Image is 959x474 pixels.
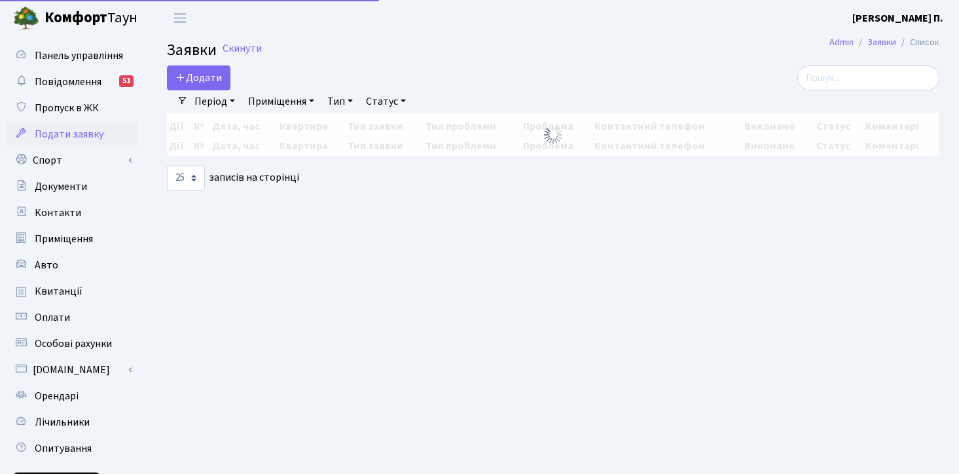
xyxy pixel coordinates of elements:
nav: breadcrumb [810,29,959,56]
a: Скинути [223,43,262,55]
a: Повідомлення51 [7,69,137,95]
a: Приміщення [7,226,137,252]
span: Квитанції [35,284,82,299]
a: Оплати [7,304,137,331]
a: Особові рахунки [7,331,137,357]
span: Подати заявку [35,127,103,141]
span: Особові рахунки [35,337,112,351]
span: Лічильники [35,415,90,429]
b: [PERSON_NAME] П. [852,11,943,26]
b: Комфорт [45,7,107,28]
a: Орендарі [7,383,137,409]
a: Період [189,90,240,113]
span: Контакти [35,206,81,220]
a: Admin [829,35,854,49]
a: Опитування [7,435,137,462]
a: Панель управління [7,43,137,69]
a: Заявки [867,35,896,49]
a: Тип [322,90,358,113]
a: Приміщення [243,90,319,113]
a: Лічильники [7,409,137,435]
label: записів на сторінці [167,166,299,191]
a: Подати заявку [7,121,137,147]
a: Документи [7,173,137,200]
span: Повідомлення [35,75,101,89]
a: [DOMAIN_NAME] [7,357,137,383]
img: logo.png [13,5,39,31]
span: Додати [175,71,222,85]
span: Оплати [35,310,70,325]
a: Авто [7,252,137,278]
a: [PERSON_NAME] П. [852,10,943,26]
img: Обробка... [543,124,564,145]
a: Спорт [7,147,137,173]
button: Переключити навігацію [164,7,196,29]
a: Пропуск в ЖК [7,95,137,121]
a: Квитанції [7,278,137,304]
span: Таун [45,7,137,29]
a: Статус [361,90,411,113]
a: Додати [167,65,230,90]
span: Документи [35,179,87,194]
span: Приміщення [35,232,93,246]
span: Опитування [35,441,92,456]
a: Контакти [7,200,137,226]
span: Панель управління [35,48,123,63]
span: Пропуск в ЖК [35,101,99,115]
span: Авто [35,258,58,272]
span: Заявки [167,39,217,62]
input: Пошук... [797,65,939,90]
div: 51 [119,75,134,87]
span: Орендарі [35,389,79,403]
select: записів на сторінці [167,166,205,191]
li: Список [896,35,939,50]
